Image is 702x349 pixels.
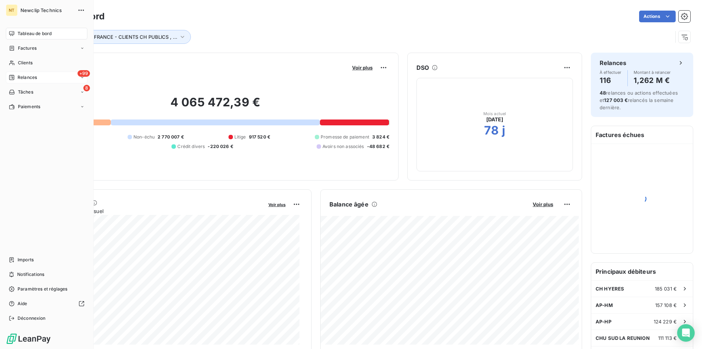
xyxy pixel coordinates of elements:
button: Voir plus [350,64,375,71]
span: Newclip Technics [20,7,73,13]
h6: Balance âgée [329,200,369,209]
div: NT [6,4,18,16]
a: Aide [6,298,87,310]
button: Voir plus [531,201,555,208]
button: Tags : FRANCE - CLIENTS CH PUBLICS , ... [68,30,191,44]
h6: Principaux débiteurs [591,263,693,280]
span: Voir plus [352,65,373,71]
h4: 1,262 M € [634,75,671,86]
span: Paiements [18,103,40,110]
span: Voir plus [268,202,286,207]
span: 917 520 € [249,134,270,140]
button: Voir plus [266,201,288,208]
span: Promesse de paiement [321,134,369,140]
span: Factures [18,45,37,52]
span: Voir plus [533,201,553,207]
h6: Relances [600,58,626,67]
div: Open Intercom Messenger [677,324,695,342]
span: Mois actuel [483,111,506,116]
span: CHU SUD LA REUNION [596,335,650,341]
span: -220 026 € [208,143,233,150]
span: AP-HP [596,319,611,325]
h2: 78 [484,123,499,138]
span: 185 031 € [655,286,677,292]
span: Clients [18,60,33,66]
span: 111 113 € [658,335,677,341]
span: Relances [18,74,37,81]
span: +99 [78,70,90,77]
span: Paramètres et réglages [18,286,67,292]
span: relances ou actions effectuées et relancés la semaine dernière. [600,90,678,110]
span: -48 682 € [367,143,389,150]
span: Aide [18,300,27,307]
span: Crédit divers [177,143,205,150]
span: 8 [83,85,90,91]
button: Actions [639,11,676,22]
span: Litige [234,134,246,140]
span: CH HYERES [596,286,624,292]
h6: DSO [416,63,429,72]
span: 124 229 € [654,319,677,325]
span: 127 003 € [604,97,627,103]
span: 3 824 € [372,134,389,140]
span: Tableau de bord [18,30,52,37]
span: Déconnexion [18,315,46,322]
span: Non-échu [133,134,155,140]
span: À effectuer [600,70,622,75]
span: 2 770 007 € [158,134,184,140]
span: Chiffre d'affaires mensuel [41,207,263,215]
span: Notifications [17,271,44,278]
span: AP-HM [596,302,613,308]
h2: j [502,123,505,138]
span: 157 108 € [655,302,677,308]
span: Imports [18,257,34,263]
h4: 116 [600,75,622,86]
img: Logo LeanPay [6,333,51,345]
h2: 4 065 472,39 € [41,95,389,117]
span: Avoirs non associés [322,143,364,150]
span: 48 [600,90,606,96]
span: Tâches [18,89,33,95]
span: Tags : FRANCE - CLIENTS CH PUBLICS , ... [79,34,177,40]
span: [DATE] [486,116,503,123]
span: Montant à relancer [634,70,671,75]
h6: Factures échues [591,126,693,144]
